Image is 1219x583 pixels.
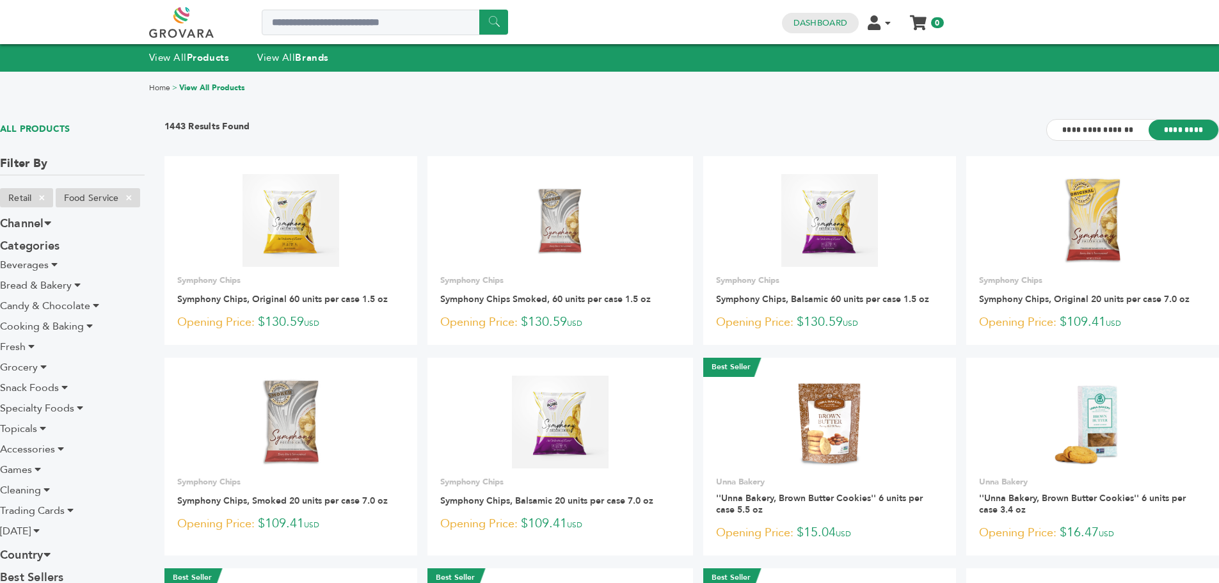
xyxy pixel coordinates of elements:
p: $130.59 [716,313,943,332]
p: Symphony Chips [177,476,404,488]
p: $109.41 [440,515,680,534]
p: Symphony Chips [177,275,404,286]
p: Symphony Chips [716,275,943,286]
span: USD [567,520,582,530]
p: Symphony Chips [440,476,680,488]
a: Symphony Chips, Original 20 units per case 7.0 oz [979,293,1190,305]
span: × [31,190,52,205]
span: Opening Price: [979,314,1056,331]
a: View All Products [179,83,245,93]
img: ''Unna Bakery, Brown Butter Cookies'' 6 units per case 3.4 oz [1046,376,1139,468]
span: USD [304,318,319,328]
li: Food Service [56,188,140,207]
a: My Cart [911,12,925,25]
img: Symphony Chips, Balsamic 60 units per case 1.5 oz [781,174,878,266]
p: Unna Bakery [716,476,943,488]
a: Home [149,83,170,93]
a: View AllProducts [149,51,230,64]
a: View AllBrands [257,51,329,64]
img: Symphony Chips Smoked, 60 units per case 1.5 oz [514,174,607,267]
a: Symphony Chips, Balsamic 60 units per case 1.5 oz [716,293,929,305]
p: $16.47 [979,523,1206,543]
p: $109.41 [177,515,404,534]
span: Opening Price: [177,314,255,331]
p: $130.59 [440,313,680,332]
span: Opening Price: [716,314,793,331]
a: Symphony Chips Smoked, 60 units per case 1.5 oz [440,293,651,305]
span: Opening Price: [177,515,255,532]
span: Opening Price: [979,524,1056,541]
span: × [118,190,139,205]
a: Symphony Chips, Original 60 units per case 1.5 oz [177,293,388,305]
p: Symphony Chips [440,275,680,286]
img: Symphony Chips, Original 60 units per case 1.5 oz [243,174,339,266]
p: $130.59 [177,313,404,332]
span: USD [843,318,858,328]
a: ''Unna Bakery, Brown Butter Cookies'' 6 units per case 5.5 oz [716,492,923,516]
a: Dashboard [793,17,847,29]
span: USD [567,318,582,328]
h3: 1443 Results Found [164,120,250,140]
span: USD [304,520,319,530]
span: Opening Price: [440,515,518,532]
p: $109.41 [979,313,1206,332]
span: USD [1099,529,1114,539]
p: Symphony Chips [979,275,1206,286]
strong: Brands [295,51,328,64]
a: Symphony Chips, Smoked 20 units per case 7.0 oz [177,495,388,507]
a: ''Unna Bakery, Brown Butter Cookies'' 6 units per case 3.4 oz [979,492,1186,516]
strong: Products [187,51,229,64]
span: USD [1106,318,1121,328]
span: > [172,83,177,93]
span: Opening Price: [716,524,793,541]
img: ''Unna Bakery, Brown Butter Cookies'' 6 units per case 5.5 oz [783,376,876,468]
span: USD [836,529,851,539]
p: Unna Bakery [979,476,1206,488]
img: Symphony Chips, Balsamic 20 units per case 7.0 oz [512,376,609,468]
p: $15.04 [716,523,943,543]
img: Symphony Chips, Smoked 20 units per case 7.0 oz [260,376,322,468]
span: Opening Price: [440,314,518,331]
a: Symphony Chips, Balsamic 20 units per case 7.0 oz [440,495,653,507]
input: Search a product or brand... [262,10,508,35]
img: Symphony Chips, Original 20 units per case 7.0 oz [1062,174,1123,266]
span: 0 [931,17,943,28]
